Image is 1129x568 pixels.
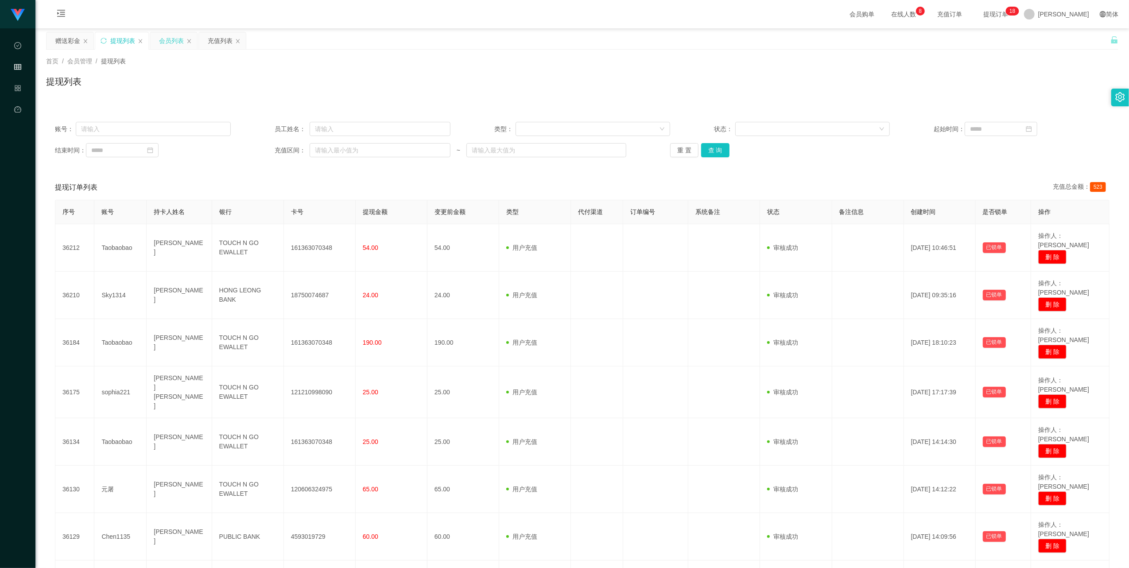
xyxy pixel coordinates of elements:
[55,272,94,319] td: 36210
[767,208,780,215] span: 状态
[435,208,466,215] span: 变更前金额
[1053,182,1110,193] div: 充值总金额：
[983,290,1006,300] button: 已锁单
[14,64,21,143] span: 会员管理
[101,38,107,44] i: 图标: sync
[670,143,698,157] button: 重 置
[55,366,94,418] td: 36175
[506,438,537,445] span: 用户充值
[983,387,1006,397] button: 已锁单
[506,486,537,493] span: 用户充值
[363,339,382,346] span: 190.00
[1038,327,1089,343] span: 操作人：[PERSON_NAME]
[1115,92,1125,102] i: 图标: setting
[767,438,798,445] span: 审核成功
[284,272,356,319] td: 18750074687
[1100,11,1106,17] i: 图标: global
[291,208,303,215] span: 卡号
[983,436,1006,447] button: 已锁单
[506,339,537,346] span: 用户充值
[363,208,388,215] span: 提现金额
[101,208,114,215] span: 账号
[275,146,310,155] span: 充值区间：
[919,7,922,16] p: 8
[94,366,147,418] td: sophia221
[94,466,147,513] td: 元屠
[212,319,284,366] td: TOUCH N GO EWALLET
[46,75,81,88] h1: 提现列表
[284,418,356,466] td: 161363070348
[839,208,864,215] span: 备注信息
[186,39,192,44] i: 图标: close
[55,513,94,560] td: 36129
[427,366,499,418] td: 25.00
[94,319,147,366] td: Taobaobao
[55,224,94,272] td: 36212
[62,208,75,215] span: 序号
[83,39,88,44] i: 图标: close
[904,366,976,418] td: [DATE] 17:17:39
[11,9,25,21] img: logo.9652507e.png
[983,337,1006,348] button: 已锁单
[427,418,499,466] td: 25.00
[879,126,885,132] i: 图标: down
[55,319,94,366] td: 36184
[466,143,626,157] input: 请输入最大值为
[363,244,378,251] span: 54.00
[1090,182,1106,192] span: 523
[578,208,603,215] span: 代付渠道
[494,124,516,134] span: 类型：
[660,126,665,132] i: 图标: down
[916,7,925,16] sup: 8
[904,513,976,560] td: [DATE] 14:09:56
[714,124,735,134] span: 状态：
[767,533,798,540] span: 审核成功
[1038,250,1067,264] button: 删 除
[1038,474,1089,490] span: 操作人：[PERSON_NAME]
[147,418,212,466] td: [PERSON_NAME]
[1038,539,1067,553] button: 删 除
[767,244,798,251] span: 审核成功
[147,147,153,153] i: 图标: calendar
[934,124,965,134] span: 起始时间：
[212,418,284,466] td: TOUCH N GO EWALLET
[147,366,212,418] td: [PERSON_NAME] [PERSON_NAME]
[933,11,966,17] span: 充值订单
[1026,126,1032,132] i: 图标: calendar
[94,224,147,272] td: Taobaobao
[363,486,378,493] span: 65.00
[1038,345,1067,359] button: 删 除
[110,32,135,49] div: 提现列表
[159,32,184,49] div: 会员列表
[219,208,232,215] span: 银行
[887,11,920,17] span: 在线人数
[904,466,976,513] td: [DATE] 14:12:22
[701,143,729,157] button: 查 询
[1038,426,1089,443] span: 操作人：[PERSON_NAME]
[904,272,976,319] td: [DATE] 09:35:16
[1038,394,1067,408] button: 删 除
[55,124,76,134] span: 账号：
[14,59,21,77] i: 图标: table
[76,122,231,136] input: 请输入
[14,81,21,98] i: 图标: appstore-o
[630,208,655,215] span: 订单编号
[284,466,356,513] td: 120606324975
[14,85,21,164] span: 产品管理
[14,101,21,191] a: 图标: dashboard平台首页
[904,224,976,272] td: [DATE] 10:46:51
[1038,444,1067,458] button: 删 除
[767,292,798,299] span: 审核成功
[275,124,310,134] span: 员工姓名：
[212,366,284,418] td: TOUCH N GO EWALLET
[55,418,94,466] td: 36134
[94,272,147,319] td: Sky1314
[427,319,499,366] td: 190.00
[46,0,76,29] i: 图标: menu-unfold
[427,272,499,319] td: 24.00
[212,224,284,272] td: TOUCH N GO EWALLET
[94,513,147,560] td: Chen1135
[310,143,450,157] input: 请输入最小值为
[1038,232,1089,249] span: 操作人：[PERSON_NAME]
[767,486,798,493] span: 审核成功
